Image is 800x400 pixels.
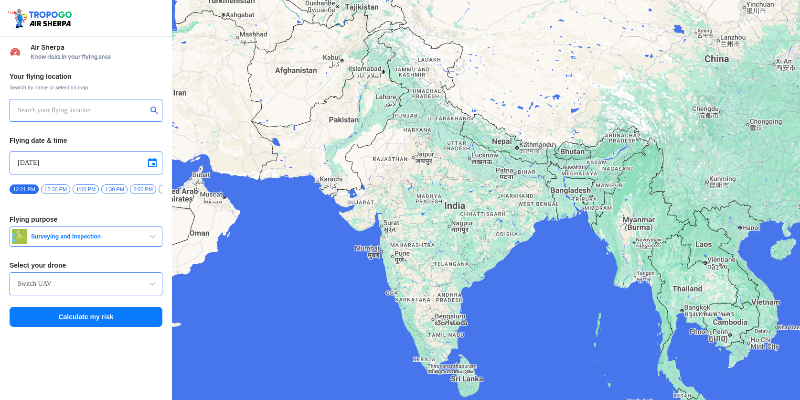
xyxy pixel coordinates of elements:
[10,73,162,80] h3: Your flying location
[10,84,162,91] span: Search by name or select on map
[31,43,162,51] span: Air Sherpa
[10,137,162,144] h3: Flying date & time
[10,262,162,269] h3: Select your drone
[101,184,128,194] span: 1:30 PM
[10,184,39,194] span: 12:21 PM
[10,216,162,223] h3: Flying purpose
[130,184,156,194] span: 2:00 PM
[7,7,75,29] img: ic_tgdronemaps.svg
[10,307,162,327] button: Calculate my risk
[18,157,154,169] input: Select Date
[18,278,154,290] input: Search by name or Brand
[27,233,147,240] span: Surveying and Inspection
[41,184,70,194] span: 12:30 PM
[12,229,27,244] img: survey.png
[10,227,162,247] button: Surveying and Inspection
[73,184,99,194] span: 1:00 PM
[31,53,162,61] span: Know risks in your flying area
[159,184,185,194] span: 2:30 PM
[18,105,147,116] input: Search your flying location
[10,46,21,57] img: Risk Scores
